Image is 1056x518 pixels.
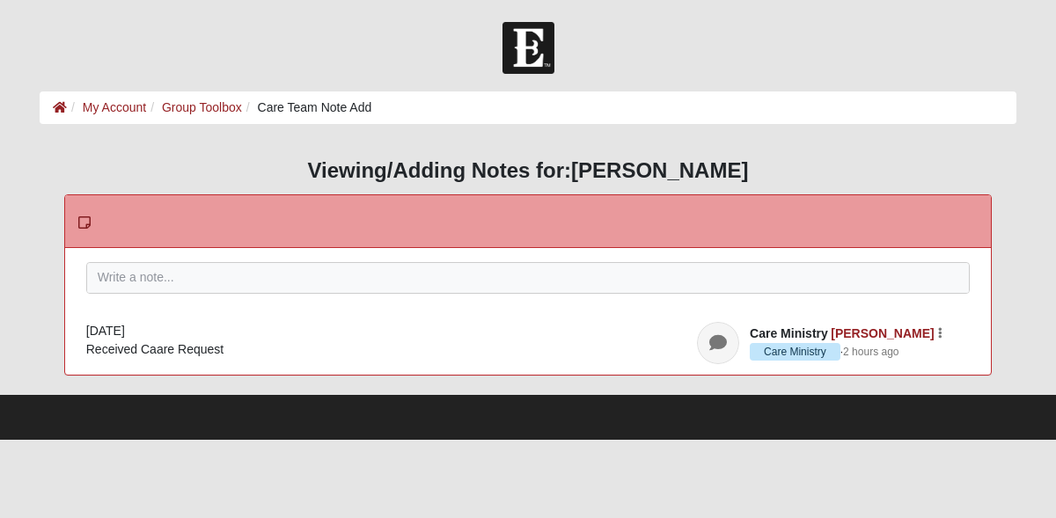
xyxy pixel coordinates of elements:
[831,326,934,340] a: [PERSON_NAME]
[571,158,748,182] strong: [PERSON_NAME]
[981,487,1013,513] a: Block Configuration (Alt-B)
[17,499,125,511] a: Page Load Time: 0.77s
[843,344,898,360] a: 2 hours ago
[750,326,828,340] span: Care Ministry
[268,497,364,513] span: HTML Size: 55 KB
[86,322,971,359] div: [DATE] Received Caare Request
[502,22,554,74] img: Church of Eleven22 Logo
[378,494,387,513] a: Web cache enabled
[162,100,242,114] a: Group Toolbox
[40,158,1016,184] h3: Viewing/Adding Notes for:
[1013,487,1045,513] a: Page Properties (Alt+P)
[83,100,146,114] a: My Account
[843,346,898,358] time: August 10, 2025, 5:52 PM
[750,343,843,361] span: ·
[143,497,253,513] span: ViewState Size: 2 KB
[750,343,840,361] span: Care Ministry
[242,98,372,117] li: Care Team Note Add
